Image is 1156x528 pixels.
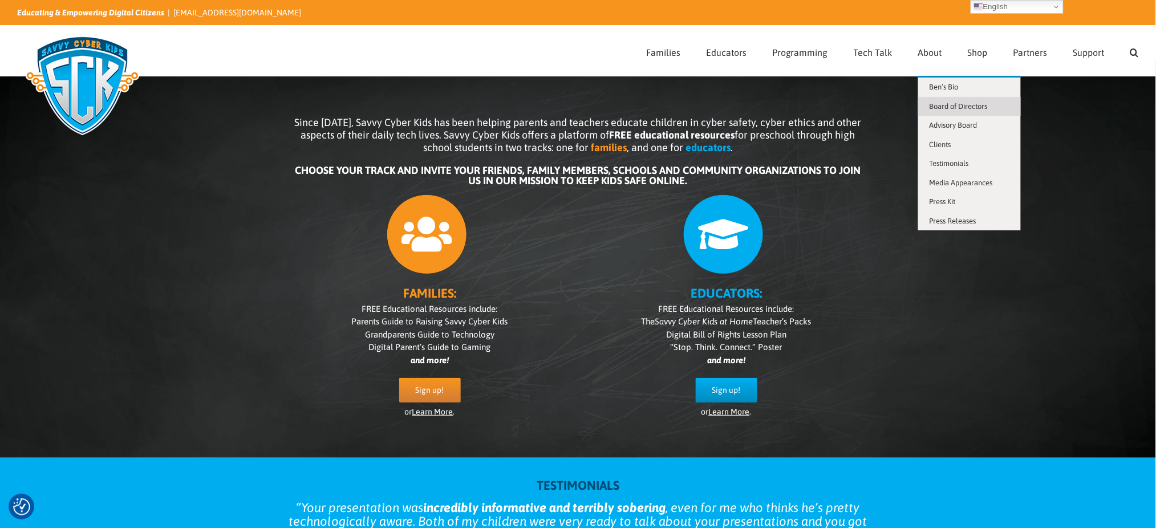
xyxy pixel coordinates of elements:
i: Savvy Cyber Kids at Home [655,316,753,326]
b: FAMILIES: [403,286,456,300]
a: Learn More [709,407,750,416]
span: Digital Bill of Rights Lesson Plan [666,330,786,339]
span: or . [405,407,455,416]
a: Clients [918,135,1021,155]
span: Digital Parent’s Guide to Gaming [369,342,491,352]
a: Educators [706,26,747,76]
a: Shop [968,26,988,76]
img: Savvy Cyber Kids Logo [17,29,148,143]
span: Advisory Board [930,121,977,129]
a: Media Appearances [918,173,1021,193]
b: educators [686,141,731,153]
a: Learn More [412,407,453,416]
a: Programming [772,26,828,76]
img: en [974,2,983,11]
nav: Main Menu [646,26,1139,76]
i: and more! [707,355,745,365]
a: Support [1073,26,1105,76]
a: Sign up! [696,378,757,403]
span: FREE Educational Resources include: [362,304,498,314]
span: Clients [930,140,951,149]
span: Since [DATE], Savvy Cyber Kids has been helping parents and teachers educate children in cyber sa... [295,116,862,153]
span: Sign up! [712,385,741,395]
span: . [731,141,733,153]
span: Shop [968,48,988,57]
span: Sign up! [416,385,444,395]
a: Ben’s Bio [918,78,1021,97]
a: Partners [1013,26,1048,76]
button: Consent Preferences [13,498,30,515]
span: Tech Talk [854,48,893,57]
a: Testimonials [918,154,1021,173]
b: EDUCATORS: [691,286,762,300]
span: FREE Educational Resources include: [659,304,794,314]
span: Educators [706,48,747,57]
span: Families [646,48,680,57]
a: [EMAIL_ADDRESS][DOMAIN_NAME] [173,8,301,17]
span: Partners [1013,48,1048,57]
span: Testimonials [930,159,969,168]
a: Advisory Board [918,116,1021,135]
span: The Teacher’s Packs [642,316,812,326]
span: or . [701,407,752,416]
a: Families [646,26,680,76]
i: and more! [411,355,449,365]
a: Press Kit [918,192,1021,212]
a: Search [1130,26,1139,76]
a: Tech Talk [854,26,893,76]
span: Press Releases [930,217,976,225]
span: “Stop. Think. Connect.” Poster [671,342,782,352]
a: Board of Directors [918,97,1021,116]
strong: TESTIMONIALS [537,478,619,493]
span: , and one for [627,141,683,153]
b: families [591,141,627,153]
strong: incredibly informative and terribly sobering [423,500,666,515]
span: Parents Guide to Raising Savvy Cyber Kids [352,316,508,326]
span: Ben’s Bio [930,83,959,91]
a: Press Releases [918,212,1021,231]
b: FREE educational resources [610,129,735,141]
span: Programming [772,48,828,57]
span: Board of Directors [930,102,988,111]
a: Sign up! [399,378,461,403]
span: Support [1073,48,1105,57]
span: Press Kit [930,197,956,206]
b: CHOOSE YOUR TRACK AND INVITE YOUR FRIENDS, FAMILY MEMBERS, SCHOOLS AND COMMUNITY ORGANIZATIONS TO... [295,164,861,186]
span: About [918,48,942,57]
img: Revisit consent button [13,498,30,515]
span: Media Appearances [930,178,993,187]
span: Grandparents Guide to Technology [365,330,494,339]
i: Educating & Empowering Digital Citizens [17,8,164,17]
a: About [918,26,942,76]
